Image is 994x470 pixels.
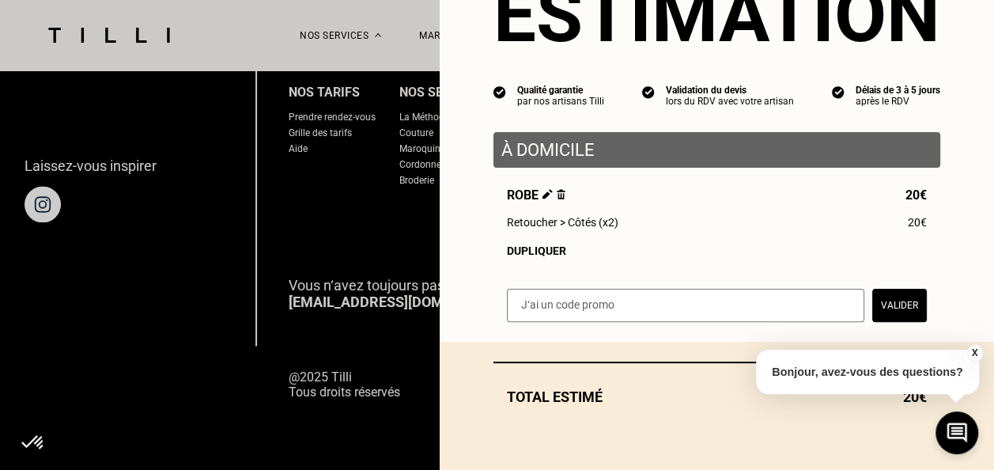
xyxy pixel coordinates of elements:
div: par nos artisans Tilli [517,96,604,107]
span: 20€ [908,216,927,229]
span: Retoucher > Côtés (x2) [507,216,618,229]
img: Supprimer [557,189,565,199]
span: 20€ [905,188,927,203]
div: lors du RDV avec votre artisan [666,96,794,107]
img: icon list info [642,85,655,99]
div: Validation du devis [666,85,794,96]
div: Qualité garantie [517,85,604,96]
p: À domicile [501,140,932,160]
button: X [966,344,982,362]
span: Robe [507,188,565,203]
div: Délais de 3 à 5 jours [856,85,940,96]
button: Valider [872,289,927,322]
p: Bonjour, avez-vous des questions? [756,350,979,394]
img: Éditer [542,189,553,199]
div: après le RDV [856,96,940,107]
input: J‘ai un code promo [507,289,864,322]
div: Total estimé [493,389,940,405]
div: Dupliquer [507,244,927,257]
img: icon list info [832,85,845,99]
img: icon list info [493,85,506,99]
